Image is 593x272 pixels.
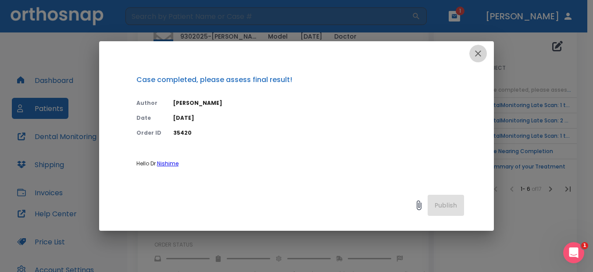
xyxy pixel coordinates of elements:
p: Order ID [136,129,163,137]
p: Case completed, please assess final result! [136,75,464,85]
span: 1 [581,242,588,249]
iframe: Intercom live chat [563,242,584,263]
p: [DATE] [173,114,464,122]
p: Author [136,99,163,107]
a: Nishime [157,160,179,167]
p: Date [136,114,163,122]
p: Hello Dr. [136,160,464,168]
p: [PERSON_NAME] [173,99,464,107]
p: 35420 [173,129,464,137]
